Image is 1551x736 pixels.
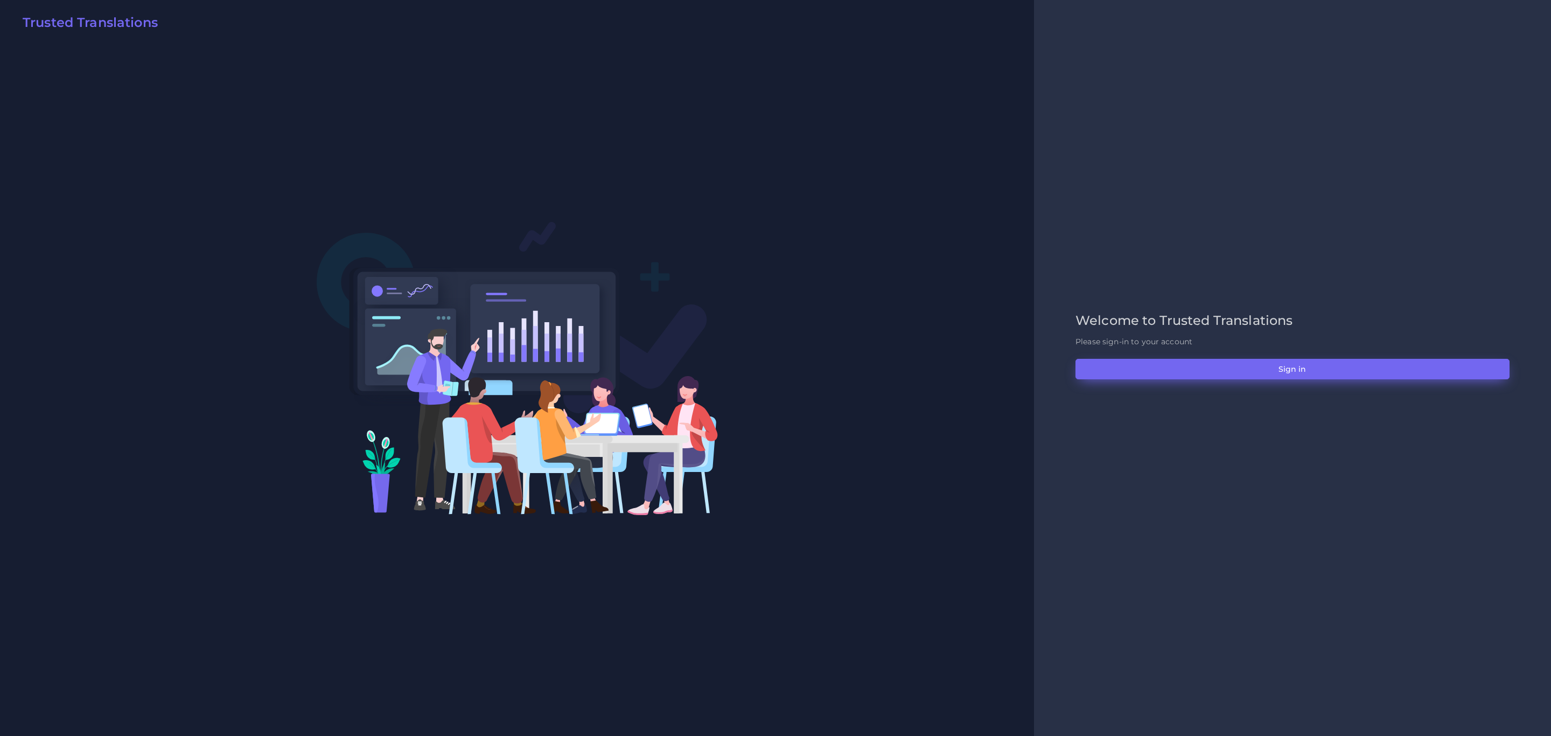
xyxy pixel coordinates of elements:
h2: Welcome to Trusted Translations [1075,313,1510,329]
img: Login V2 [316,221,718,516]
p: Please sign-in to your account [1075,336,1510,348]
button: Sign in [1075,359,1510,379]
h2: Trusted Translations [23,15,158,31]
a: Trusted Translations [15,15,158,34]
